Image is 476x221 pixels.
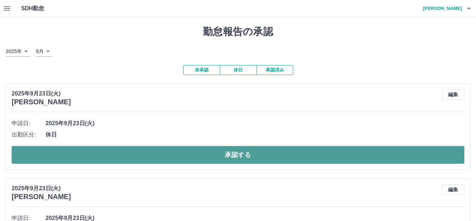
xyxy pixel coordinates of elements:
[12,146,464,164] button: 承認する
[257,65,293,75] button: 承認済み
[46,130,464,139] span: 休日
[12,184,71,193] p: 2025年9月23日(火)
[12,89,71,98] p: 2025年9月23日(火)
[12,119,46,128] span: 申請日:
[12,193,71,201] h3: [PERSON_NAME]
[6,26,470,38] h1: 勤怠報告の承認
[6,46,30,57] div: 2025年
[12,98,71,106] h3: [PERSON_NAME]
[46,119,464,128] span: 2025年9月23日(火)
[220,65,257,75] button: 休日
[36,46,52,57] div: 9月
[442,184,464,195] button: 編集
[12,130,46,139] span: 出勤区分:
[442,89,464,100] button: 編集
[183,65,220,75] button: 未承認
